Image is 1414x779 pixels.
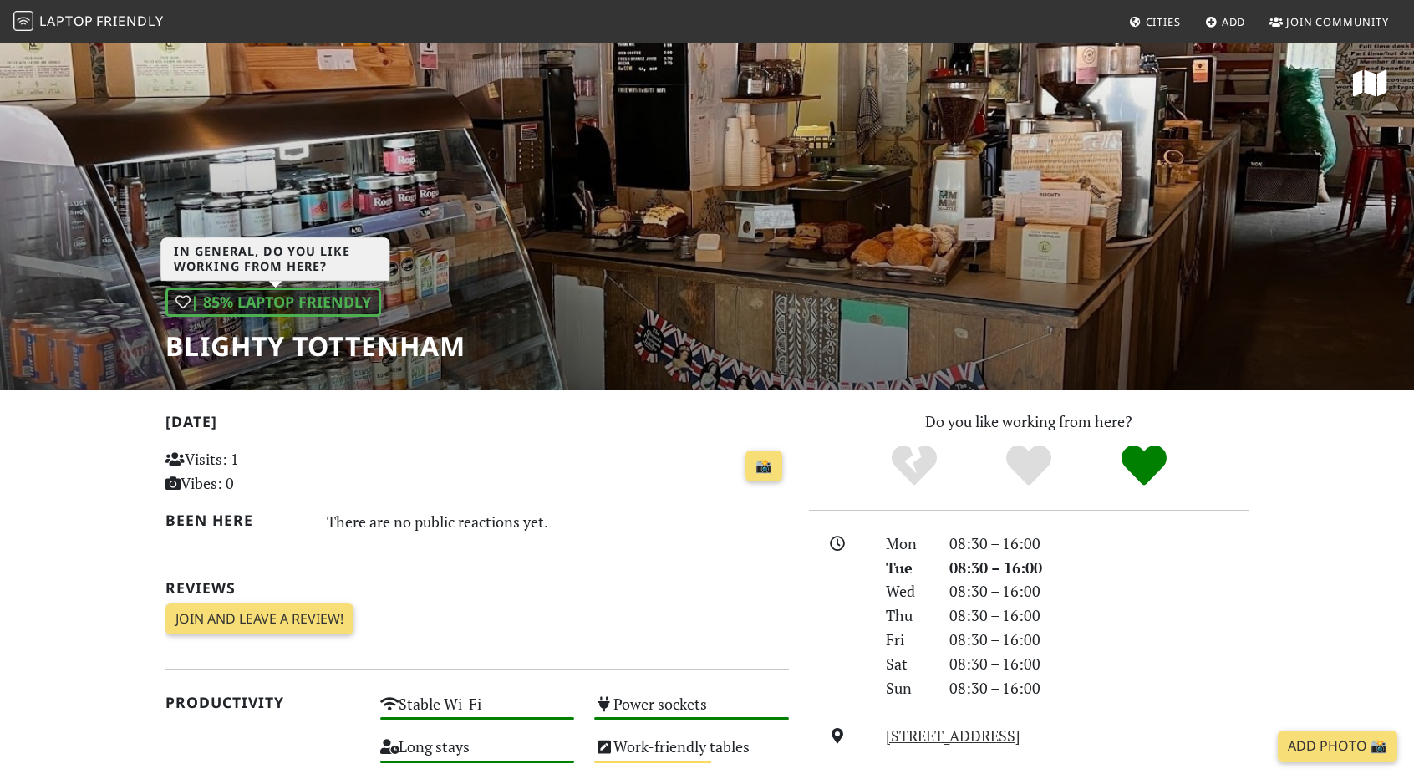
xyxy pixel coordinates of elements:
div: Thu [876,603,939,628]
h2: Reviews [165,579,789,597]
div: No [857,443,972,489]
div: Definitely! [1086,443,1202,489]
a: Add Photo 📸 [1278,731,1397,762]
h2: Productivity [165,694,360,711]
div: Stable Wi-Fi [370,690,585,733]
div: Power sockets [584,690,799,733]
h2: Been here [165,512,307,529]
span: Laptop [39,12,94,30]
span: Cities [1146,14,1181,29]
a: Join Community [1263,7,1396,37]
a: LaptopFriendly LaptopFriendly [13,8,164,37]
div: 08:30 – 16:00 [939,579,1259,603]
span: Friendly [96,12,163,30]
div: 08:30 – 16:00 [939,532,1259,556]
div: There are no public reactions yet. [327,508,790,535]
a: Cities [1122,7,1188,37]
div: Work-friendly tables [584,733,799,776]
div: Long stays [370,733,585,776]
span: Add [1222,14,1246,29]
div: Mon [876,532,939,556]
div: Wed [876,579,939,603]
div: Tue [876,556,939,580]
div: 08:30 – 16:00 [939,603,1259,628]
div: 08:30 – 16:00 [939,676,1259,700]
a: Add [1198,7,1253,37]
img: LaptopFriendly [13,11,33,31]
div: Yes [971,443,1086,489]
p: Do you like working from here? [809,410,1249,434]
h1: Blighty Tottenham [165,330,465,362]
div: Sat [876,652,939,676]
a: Join and leave a review! [165,603,353,635]
span: Join Community [1286,14,1389,29]
h2: [DATE] [165,413,789,437]
h3: In general, do you like working from here? [160,238,389,282]
p: Visits: 1 Vibes: 0 [165,447,360,496]
div: 08:30 – 16:00 [939,556,1259,580]
div: 08:30 – 16:00 [939,628,1259,652]
div: | 85% Laptop Friendly [165,288,381,317]
div: Fri [876,628,939,652]
a: 📸 [745,451,782,482]
div: 08:30 – 16:00 [939,652,1259,676]
a: [STREET_ADDRESS] [886,726,1020,746]
div: Sun [876,676,939,700]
